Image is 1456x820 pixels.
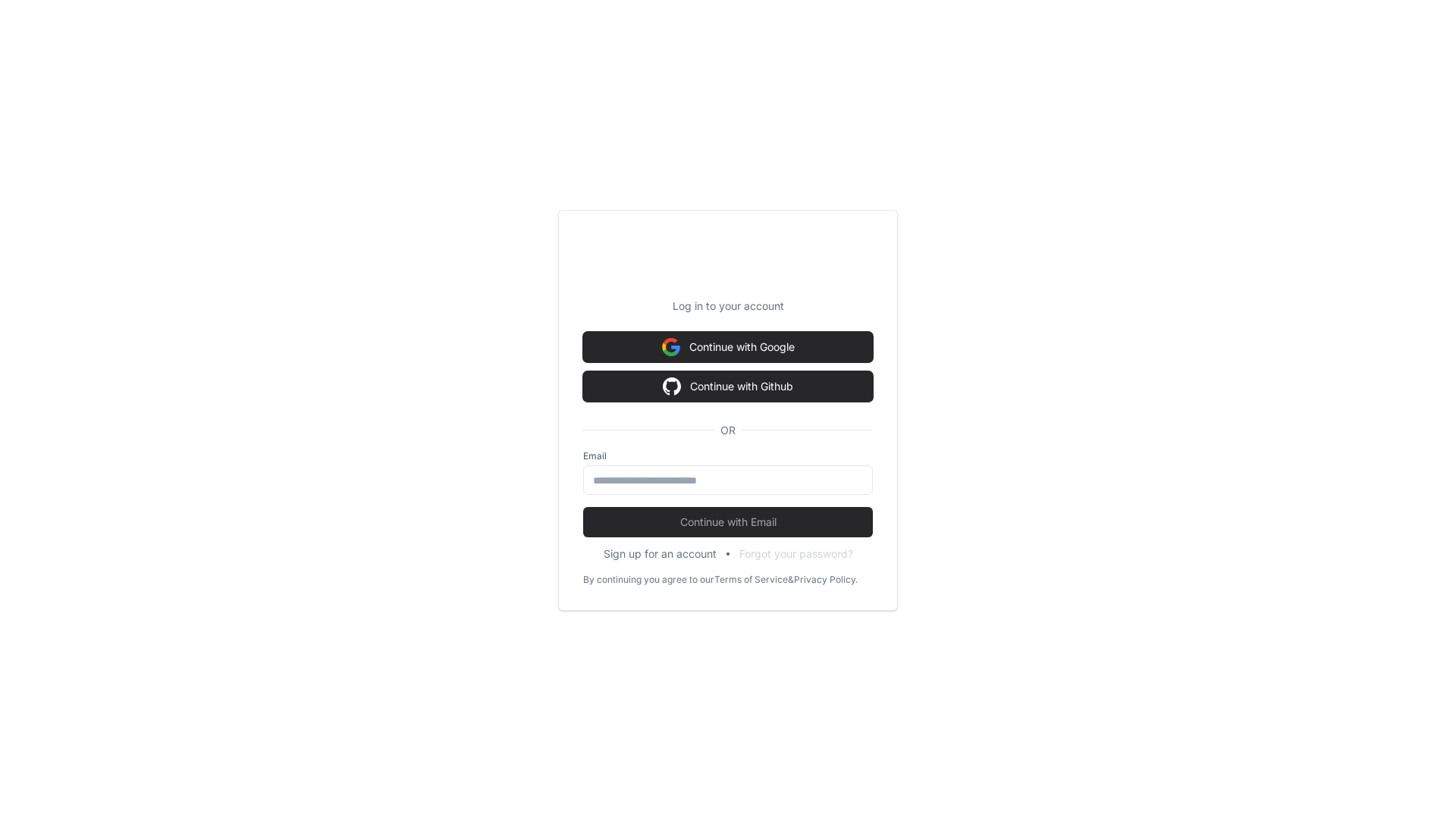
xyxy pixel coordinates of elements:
[794,574,858,586] a: Privacy Policy.
[583,299,873,314] p: Log in to your account
[663,371,681,402] img: Sign in with google
[583,574,714,586] div: By continuing you agree to our
[583,371,873,402] button: Continue with Github
[714,423,742,438] span: OR
[662,332,680,362] img: Sign in with google
[583,332,873,362] button: Continue with Google
[583,450,873,462] label: Email
[583,515,873,530] span: Continue with Email
[788,574,794,586] div: &
[583,507,873,537] button: Continue with Email
[604,546,717,562] button: Sign up for an account
[714,574,788,586] a: Terms of Service
[739,546,853,562] button: Forgot your password?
